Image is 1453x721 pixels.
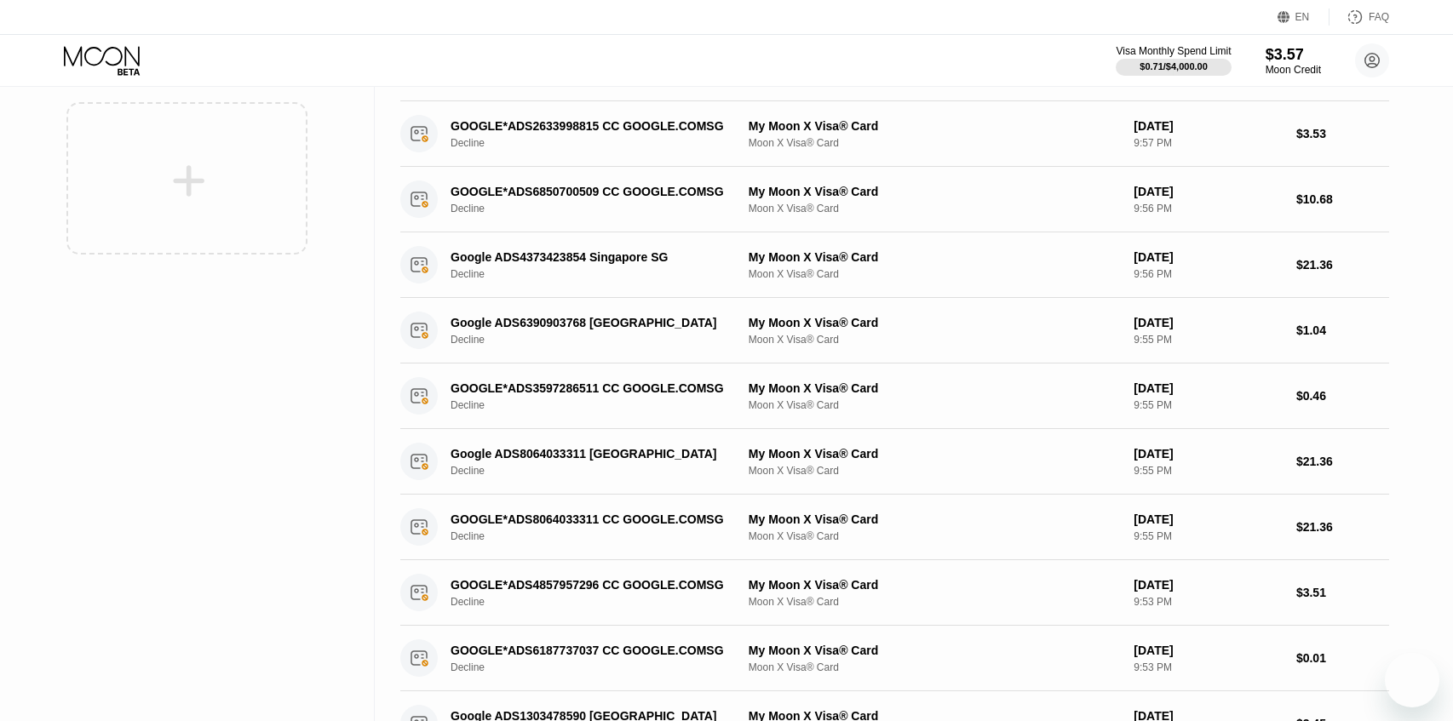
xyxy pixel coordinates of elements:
[451,661,752,673] div: Decline
[749,596,1120,608] div: Moon X Visa® Card
[400,363,1389,429] div: GOOGLE*ADS3597286511 CC GOOGLE.COMSGDeclineMy Moon X Visa® CardMoon X Visa® Card[DATE]9:55 PM$0.46
[749,465,1120,477] div: Moon X Visa® Card
[451,381,731,395] div: GOOGLE*ADS3597286511 CC GOOGLE.COMSG
[451,119,731,133] div: GOOGLE*ADS2633998815 CC GOOGLE.COMSG
[400,560,1389,626] div: GOOGLE*ADS4857957296 CC GOOGLE.COMSGDeclineMy Moon X Visa® CardMoon X Visa® Card[DATE]9:53 PM$3.51
[1266,46,1321,76] div: $3.57Moon Credit
[1116,45,1231,57] div: Visa Monthly Spend Limit
[400,495,1389,560] div: GOOGLE*ADS8064033311 CC GOOGLE.COMSGDeclineMy Moon X Visa® CardMoon X Visa® Card[DATE]9:55 PM$21.36
[1296,651,1389,665] div: $0.01
[1296,455,1389,468] div: $21.36
[1296,258,1389,272] div: $21.36
[1134,203,1283,215] div: 9:56 PM
[1369,11,1389,23] div: FAQ
[1296,389,1389,403] div: $0.46
[1134,530,1283,542] div: 9:55 PM
[749,381,1120,395] div: My Moon X Visa® Card
[451,334,752,346] div: Decline
[1134,268,1283,280] div: 9:56 PM
[451,137,752,149] div: Decline
[749,512,1120,526] div: My Moon X Visa® Card
[1134,250,1283,264] div: [DATE]
[1134,644,1283,657] div: [DATE]
[749,530,1120,542] div: Moon X Visa® Card
[749,447,1120,461] div: My Moon X Visa® Card
[400,298,1389,363] div: Google ADS6390903768 [GEOGRAPHIC_DATA]DeclineMy Moon X Visa® CardMoon X Visa® Card[DATE]9:55 PM$1.04
[451,465,752,477] div: Decline
[451,596,752,608] div: Decline
[1385,653,1439,707] iframe: Button to launch messaging window
[1266,64,1321,76] div: Moon Credit
[1134,399,1283,411] div: 9:55 PM
[749,250,1120,264] div: My Moon X Visa® Card
[1134,512,1283,526] div: [DATE]
[1134,381,1283,395] div: [DATE]
[1266,46,1321,64] div: $3.57
[1134,185,1283,198] div: [DATE]
[1296,127,1389,140] div: $3.53
[749,203,1120,215] div: Moon X Visa® Card
[451,447,731,461] div: Google ADS8064033311 [GEOGRAPHIC_DATA]
[451,203,752,215] div: Decline
[400,626,1389,691] div: GOOGLE*ADS6187737037 CC GOOGLE.COMSGDeclineMy Moon X Visa® CardMoon X Visa® Card[DATE]9:53 PM$0.01
[749,185,1120,198] div: My Moon X Visa® Card
[400,101,1389,167] div: GOOGLE*ADS2633998815 CC GOOGLE.COMSGDeclineMy Moon X Visa® CardMoon X Visa® Card[DATE]9:57 PM$3.53
[749,644,1120,657] div: My Moon X Visa® Card
[451,644,731,657] div: GOOGLE*ADS6187737037 CC GOOGLE.COMSG
[1134,334,1283,346] div: 9:55 PM
[749,334,1120,346] div: Moon X Visa® Card
[451,250,731,264] div: Google ADS4373423854 Singapore SG
[1296,520,1389,534] div: $21.36
[1134,578,1283,592] div: [DATE]
[451,512,731,526] div: GOOGLE*ADS8064033311 CC GOOGLE.COMSG
[1296,586,1389,599] div: $3.51
[1134,596,1283,608] div: 9:53 PM
[749,399,1120,411] div: Moon X Visa® Card
[451,268,752,280] div: Decline
[749,268,1120,280] div: Moon X Visa® Card
[1140,61,1208,72] div: $0.71 / $4,000.00
[1134,661,1283,673] div: 9:53 PM
[1296,192,1389,206] div: $10.68
[749,137,1120,149] div: Moon X Visa® Card
[749,661,1120,673] div: Moon X Visa® Card
[749,119,1120,133] div: My Moon X Visa® Card
[1278,9,1330,26] div: EN
[400,429,1389,495] div: Google ADS8064033311 [GEOGRAPHIC_DATA]DeclineMy Moon X Visa® CardMoon X Visa® Card[DATE]9:55 PM$2...
[1134,465,1283,477] div: 9:55 PM
[1134,137,1283,149] div: 9:57 PM
[451,185,731,198] div: GOOGLE*ADS6850700509 CC GOOGLE.COMSG
[1296,323,1389,337] div: $1.04
[400,232,1389,298] div: Google ADS4373423854 Singapore SGDeclineMy Moon X Visa® CardMoon X Visa® Card[DATE]9:56 PM$21.36
[451,399,752,411] div: Decline
[1295,11,1310,23] div: EN
[400,167,1389,232] div: GOOGLE*ADS6850700509 CC GOOGLE.COMSGDeclineMy Moon X Visa® CardMoon X Visa® Card[DATE]9:56 PM$10.68
[451,316,731,329] div: Google ADS6390903768 [GEOGRAPHIC_DATA]
[1134,447,1283,461] div: [DATE]
[1134,119,1283,133] div: [DATE]
[1330,9,1389,26] div: FAQ
[451,578,731,592] div: GOOGLE*ADS4857957296 CC GOOGLE.COMSG
[1116,45,1231,76] div: Visa Monthly Spend Limit$0.71/$4,000.00
[1134,316,1283,329] div: [DATE]
[451,530,752,542] div: Decline
[749,578,1120,592] div: My Moon X Visa® Card
[749,316,1120,329] div: My Moon X Visa® Card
